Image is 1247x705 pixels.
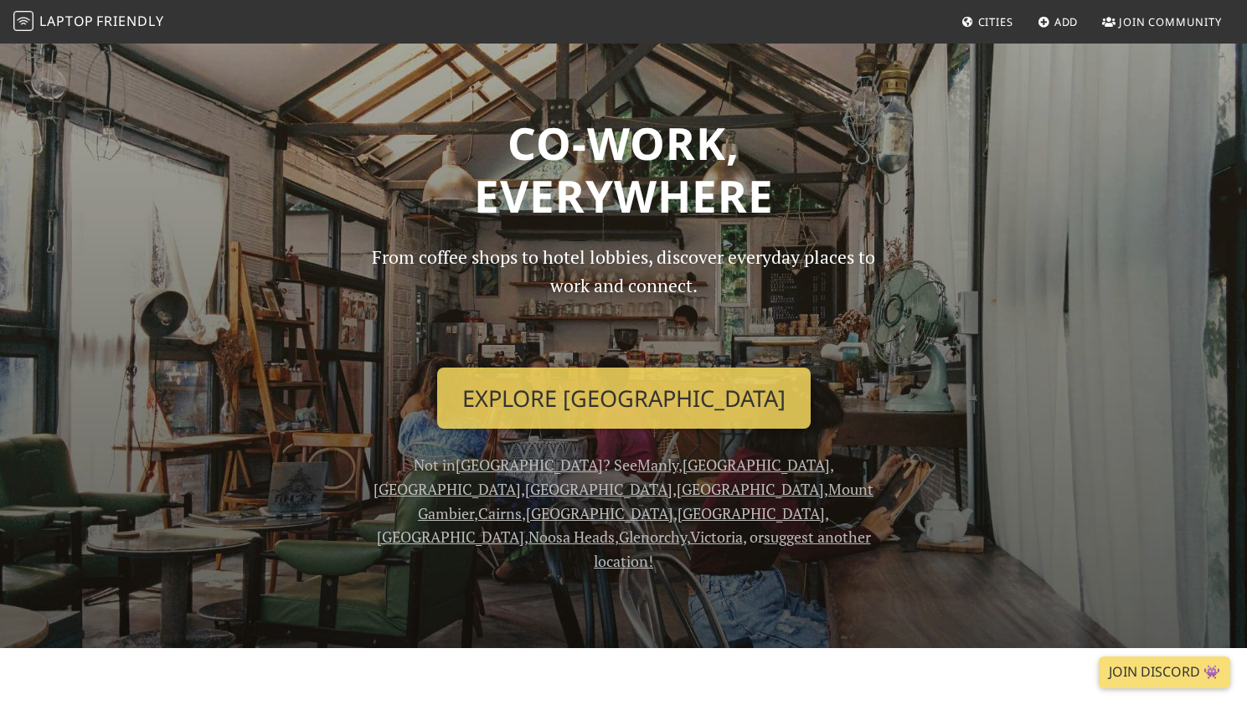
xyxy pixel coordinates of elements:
span: Laptop [39,12,94,30]
a: [GEOGRAPHIC_DATA] [377,527,524,547]
p: From coffee shops to hotel lobbies, discover everyday places to work and connect. [358,243,890,354]
a: LaptopFriendly LaptopFriendly [13,8,164,37]
span: Not in ? See , , , , , , , , , , , , , or [374,455,873,571]
a: Mount Gambier [418,479,873,523]
a: Victoria [690,527,743,547]
a: [GEOGRAPHIC_DATA] [683,455,830,475]
a: Noosa Heads [528,527,615,547]
a: [GEOGRAPHIC_DATA] [525,479,672,499]
span: Friendly [96,12,163,30]
img: LaptopFriendly [13,11,33,31]
a: Cairns [478,503,522,523]
span: Join Community [1119,14,1222,29]
a: Manly [637,455,678,475]
span: Cities [978,14,1013,29]
a: [GEOGRAPHIC_DATA] [526,503,673,523]
a: [GEOGRAPHIC_DATA] [456,455,603,475]
a: Add [1031,7,1085,37]
a: Join Discord 👾 [1099,656,1230,688]
h1: Co-work, Everywhere [81,116,1167,223]
a: Glenorchy [619,527,687,547]
a: [GEOGRAPHIC_DATA] [677,479,824,499]
a: Explore [GEOGRAPHIC_DATA] [437,368,811,430]
a: Join Community [1095,7,1229,37]
span: Add [1054,14,1079,29]
a: [GEOGRAPHIC_DATA] [374,479,521,499]
a: Cities [955,7,1020,37]
a: [GEOGRAPHIC_DATA] [678,503,825,523]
